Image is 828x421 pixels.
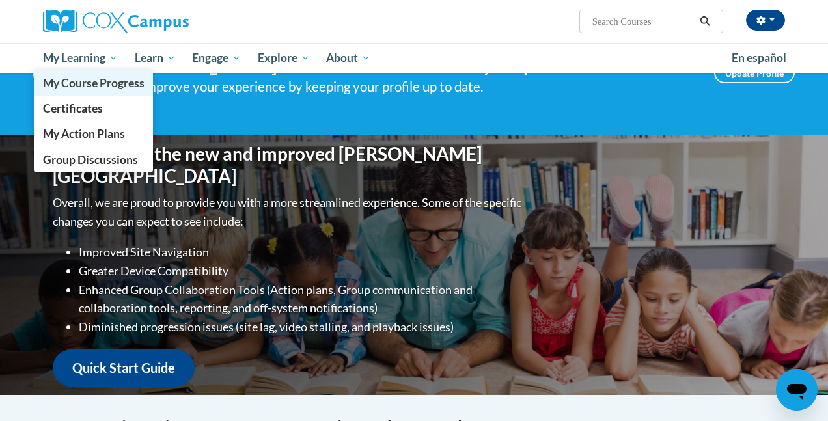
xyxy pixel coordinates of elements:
span: Certificates [43,102,103,115]
span: En español [732,51,786,64]
img: Profile Image [33,44,92,102]
a: About [318,43,379,73]
span: About [326,50,370,66]
li: Improved Site Navigation [79,243,525,262]
a: My Action Plans [34,121,153,146]
span: Explore [258,50,310,66]
span: My Action Plans [43,127,125,141]
a: My Learning [34,43,126,73]
a: My Course Progress [34,70,153,96]
input: Search Courses [591,14,695,29]
div: Main menu [33,43,795,73]
button: Account Settings [746,10,785,31]
a: En español [723,44,795,72]
a: Group Discussions [34,147,153,172]
iframe: Button to launch messaging window [776,369,818,411]
li: Greater Device Compatibility [79,262,525,280]
button: Search [695,14,715,29]
span: Learn [135,50,176,66]
a: Explore [249,43,318,73]
span: Group Discussions [43,153,138,167]
h1: Welcome to the new and improved [PERSON_NAME][GEOGRAPHIC_DATA] [53,143,525,187]
p: Overall, we are proud to provide you with a more streamlined experience. Some of the specific cha... [53,193,525,231]
a: Cox Campus [43,10,277,33]
span: Engage [192,50,241,66]
span: My Learning [43,50,118,66]
li: Diminished progression issues (site lag, video stalling, and playback issues) [79,318,525,336]
img: Cox Campus [43,10,189,33]
a: Update Profile [714,62,795,83]
a: Engage [184,43,249,73]
div: Help improve your experience by keeping your profile up to date. [111,76,695,98]
li: Enhanced Group Collaboration Tools (Action plans, Group communication and collaboration tools, re... [79,280,525,318]
span: My Course Progress [43,76,145,90]
a: Quick Start Guide [53,349,195,387]
a: Certificates [34,96,153,121]
a: Learn [126,43,184,73]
